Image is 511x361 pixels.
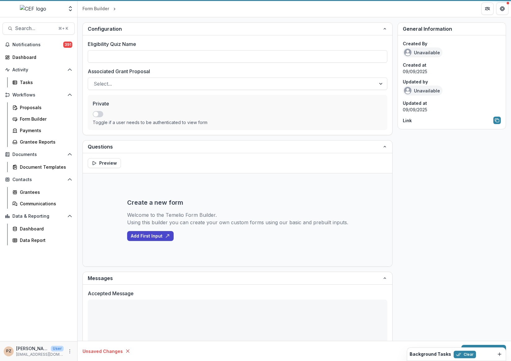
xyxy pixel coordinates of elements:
p: Unsaved Changes [82,348,123,354]
a: Document Templates [10,162,75,172]
div: Communications [20,200,70,207]
button: Add First Input [127,231,174,241]
div: Priscilla Zamora [6,349,11,353]
p: User [51,346,64,351]
img: CEF logo [20,5,46,12]
button: Open Workflows [2,90,75,100]
a: Proposals [10,102,75,113]
p: Using this builder you can create your own custom forms using our basic and prebuilt inputs. [127,219,348,226]
a: Form Builder [10,114,75,124]
nav: breadcrumb [80,4,144,13]
div: Toggle if a user needs to be authenticated to view form [93,120,382,125]
label: Eligibility Quiz Name [88,40,384,48]
div: Grantee Reports [20,139,70,145]
span: General Information [403,26,452,32]
button: More [66,348,73,355]
a: Tasks [10,77,75,87]
a: Grantees [10,187,75,197]
label: Associated Grant Proposal [88,68,384,75]
button: Notifications391 [2,40,75,50]
a: Dashboard [2,52,75,62]
button: Questions [83,140,392,153]
div: ⌘ + K [57,25,69,32]
div: Questions [83,153,392,266]
div: Payments [20,127,70,134]
span: Messages [88,274,382,282]
button: Dismiss [496,350,503,358]
h3: Create a new form [127,199,183,206]
div: Proposals [20,104,70,111]
div: Grantees [20,189,70,195]
div: Unavailable [403,47,442,57]
div: Dashboard [12,54,70,60]
button: Open Activity [2,65,75,75]
div: Data Report [20,237,70,243]
button: Open Documents [2,149,75,159]
a: Dashboard [10,224,75,234]
label: Accepted Message [88,290,384,297]
button: Open entity switcher [66,2,75,15]
p: Welcome to the Temelio Form Builder. [127,211,348,219]
button: Configuration [83,23,392,35]
p: Updated by [403,78,501,85]
p: Created at [403,62,501,68]
button: Messages [83,272,392,284]
p: [PERSON_NAME] [16,345,48,352]
svg: avatar [404,49,411,56]
div: Form Builder [82,5,109,12]
a: Form Builder [80,4,112,13]
a: Data Report [10,235,75,245]
p: Updated at [403,100,501,106]
span: Data & Reporting [12,214,65,219]
span: Contacts [12,177,65,182]
button: Clear [454,351,476,358]
span: Activity [12,67,65,73]
div: Dashboard [20,225,70,232]
button: Open Contacts [2,175,75,185]
span: Questions [88,143,382,150]
p: Created By [403,40,501,47]
div: Document Templates [20,164,70,170]
button: Get Help [496,2,509,15]
a: Grantee Reports [10,137,75,147]
p: [EMAIL_ADDRESS][DOMAIN_NAME] [16,352,64,357]
p: Link [403,117,412,124]
div: Form Builder [20,116,70,122]
div: Configuration [83,35,392,135]
span: Documents [12,152,65,157]
button: Preview [88,158,121,168]
span: Workflows [12,92,65,98]
button: Open Data & Reporting [2,211,75,221]
label: Private [93,100,379,107]
span: 391 [63,42,72,48]
span: Search... [15,25,55,31]
span: Configuration [88,25,382,33]
div: Unavailable [403,86,442,96]
p: 09/09/2025 [403,106,501,113]
a: Payments [10,125,75,136]
div: Tasks [20,79,70,86]
button: Partners [481,2,494,15]
a: Communications [10,198,75,209]
button: Save changes [461,345,506,357]
h2: Background Tasks [410,352,451,357]
button: Search... [2,22,75,35]
span: Notifications [12,42,63,47]
button: Copy link to form [493,117,501,124]
p: 09/09/2025 [403,68,501,75]
svg: avatar [404,87,411,94]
